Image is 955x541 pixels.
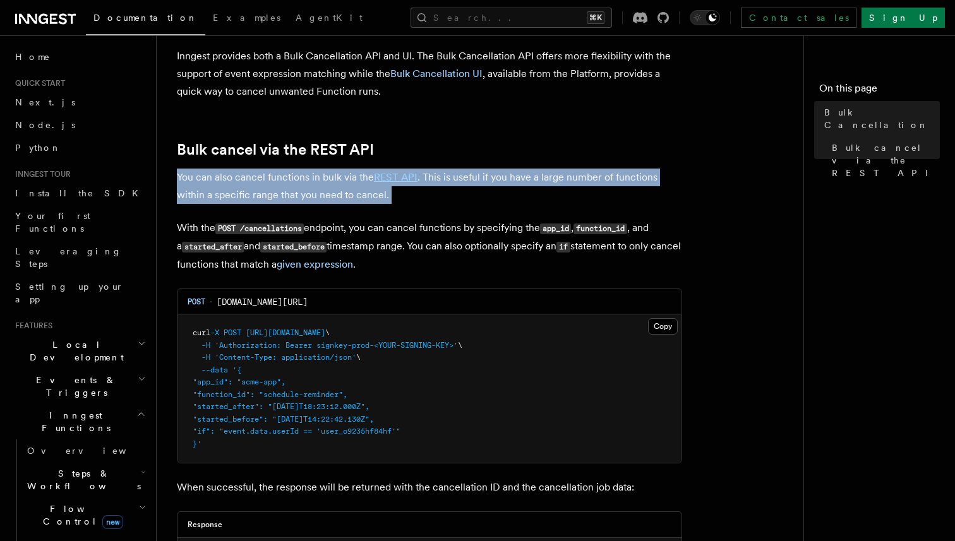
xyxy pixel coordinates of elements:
span: Documentation [93,13,198,23]
a: Bulk cancel via the REST API [827,136,940,184]
span: Leveraging Steps [15,246,122,269]
span: user_o9235hf84hf [321,427,392,436]
p: With the endpoint, you can cancel functions by specifying the , , and a and timestamp range. You ... [177,219,682,273]
span: Node.js [15,120,75,130]
span: 'Content-Type: application/json' [215,353,356,362]
a: Your first Functions [10,205,148,240]
span: [URL][DOMAIN_NAME] [246,328,325,337]
span: Events & Triggers [10,374,138,399]
span: "started_after": "[DATE]T18:23:12.000Z", [193,402,369,411]
a: Bulk Cancellation [819,101,940,136]
span: Inngest Functions [10,409,136,434]
span: new [102,515,123,529]
button: Local Development [10,333,148,369]
span: }' [193,439,201,448]
span: Examples [213,13,280,23]
a: Python [10,136,148,159]
button: Flow Controlnew [22,497,148,533]
h3: Response [188,520,222,530]
span: Bulk Cancellation [824,106,940,131]
button: Search...⌘K [411,8,612,28]
a: Setting up your app [10,275,148,311]
kbd: ⌘K [587,11,604,24]
h4: On this page [819,81,940,101]
span: AgentKit [296,13,363,23]
a: Sign Up [862,8,945,28]
code: app_id [540,223,571,234]
span: Install the SDK [15,188,146,198]
span: Next.js [15,97,75,107]
span: \ [325,328,330,337]
span: Flow Control [22,502,139,528]
span: -H [201,341,210,350]
span: -X [210,328,219,337]
a: REST API [374,171,417,183]
a: Home [10,45,148,68]
span: Local Development [10,338,138,364]
span: "app_id": "acme-app", [193,378,285,386]
a: Leveraging Steps [10,240,148,275]
span: POST [224,328,241,337]
code: POST /cancellations [215,223,304,234]
a: Bulk cancel via the REST API [177,141,374,158]
span: Inngest tour [10,169,71,179]
span: Setting up your app [15,282,124,304]
a: Overview [22,439,148,462]
code: started_after [182,242,244,253]
span: [DOMAIN_NAME][URL] [217,295,308,308]
a: Examples [205,4,288,34]
button: Toggle dark mode [690,10,720,25]
a: given expression [277,258,353,270]
p: You can also cancel functions in bulk via the . This is useful if you have a large number of func... [177,169,682,204]
span: Python [15,143,61,153]
a: Install the SDK [10,182,148,205]
span: Overview [27,446,157,456]
span: Features [10,321,52,331]
span: "started_before": "[DATE]T14:22:42.130Z", [193,415,374,424]
span: Bulk cancel via the REST API [832,141,940,179]
button: Steps & Workflows [22,462,148,497]
p: Inngest provides both a Bulk Cancellation API and UI. The Bulk Cancellation API offers more flexi... [177,47,682,100]
span: \ [356,353,361,362]
a: Contact sales [741,8,856,28]
a: Documentation [86,4,205,35]
button: Inngest Functions [10,404,148,439]
span: -H [201,353,210,362]
span: Quick start [10,78,65,88]
span: \ [458,341,462,350]
a: Bulk Cancellation UI [390,68,483,80]
a: AgentKit [288,4,370,34]
span: '" [392,427,400,436]
span: POST [188,297,205,307]
span: "if": "event.data.userId == ' [193,427,321,436]
code: if [556,242,570,253]
span: --data [201,366,228,374]
span: "function_id": "schedule-reminder", [193,390,347,399]
span: Your first Functions [15,211,90,234]
a: Node.js [10,114,148,136]
a: Next.js [10,91,148,114]
button: Events & Triggers [10,369,148,404]
code: started_before [260,242,327,253]
span: curl [193,328,210,337]
span: Home [15,51,51,63]
code: function_id [574,223,627,234]
span: Steps & Workflows [22,467,141,492]
button: Copy [648,318,678,335]
span: 'Authorization: Bearer signkey-prod-<YOUR-SIGNING-KEY>' [215,341,458,350]
span: '{ [232,366,241,374]
p: When successful, the response will be returned with the cancellation ID and the cancellation job ... [177,479,682,496]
